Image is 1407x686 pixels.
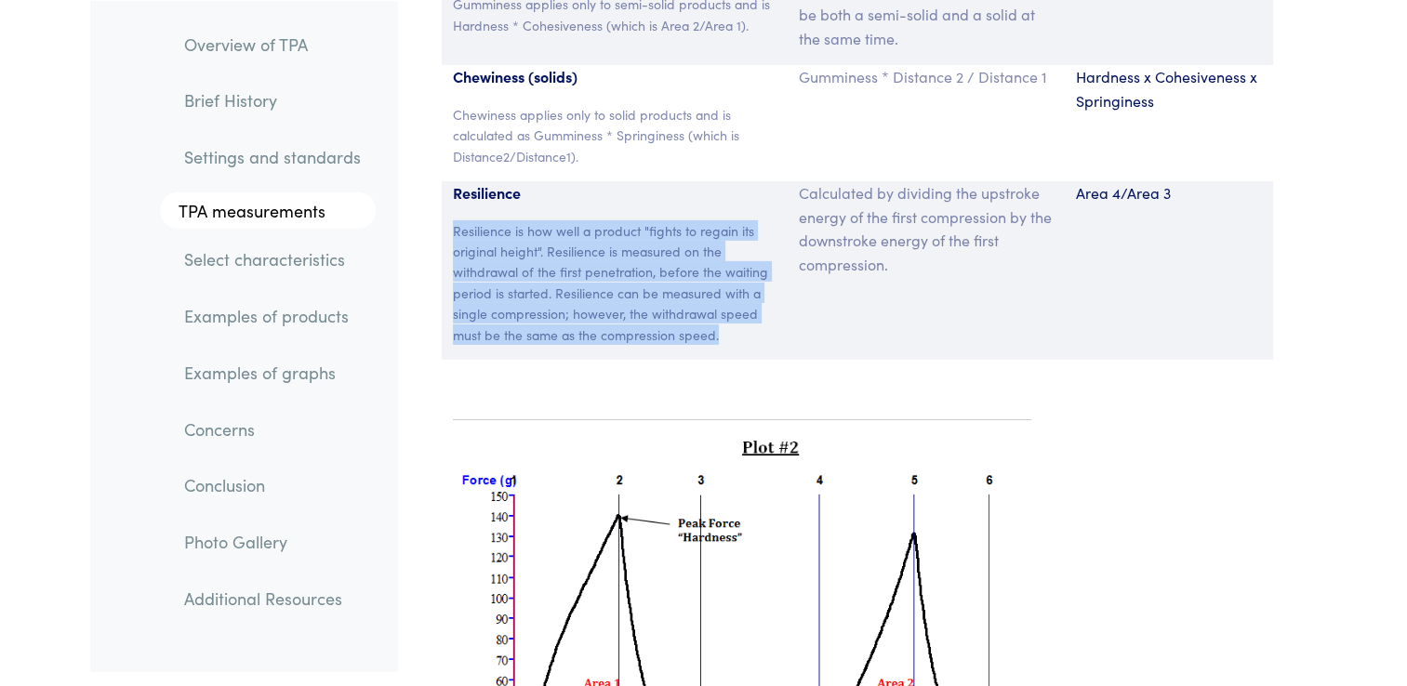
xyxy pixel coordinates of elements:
[453,65,777,89] p: Chewiness (solids)
[160,191,376,229] a: TPA measurements
[169,407,376,450] a: Concerns
[799,181,1054,276] p: Calculated by dividing the upstroke energy of the first compression by the downstroke energy of t...
[1076,65,1262,112] p: Hardness x Cohesiveness x Springiness
[169,350,376,393] a: Examples of graphs
[169,22,376,65] a: Overview of TPA
[169,520,376,562] a: Photo Gallery
[169,135,376,178] a: Settings and standards
[453,220,777,345] p: Resilience is how well a product "fights to regain its original height". Resilience is measured o...
[799,65,1054,89] p: Gumminess * Distance 2 / Distance 1
[169,464,376,507] a: Conclusion
[169,295,376,337] a: Examples of products
[453,104,777,166] p: Chewiness applies only to solid products and is calculated as Gumminess * Springiness (which is D...
[169,79,376,122] a: Brief History
[169,576,376,619] a: Additional Resources
[453,181,777,205] p: Resilience
[1076,181,1262,205] p: Area 4/Area 3
[169,238,376,281] a: Select characteristics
